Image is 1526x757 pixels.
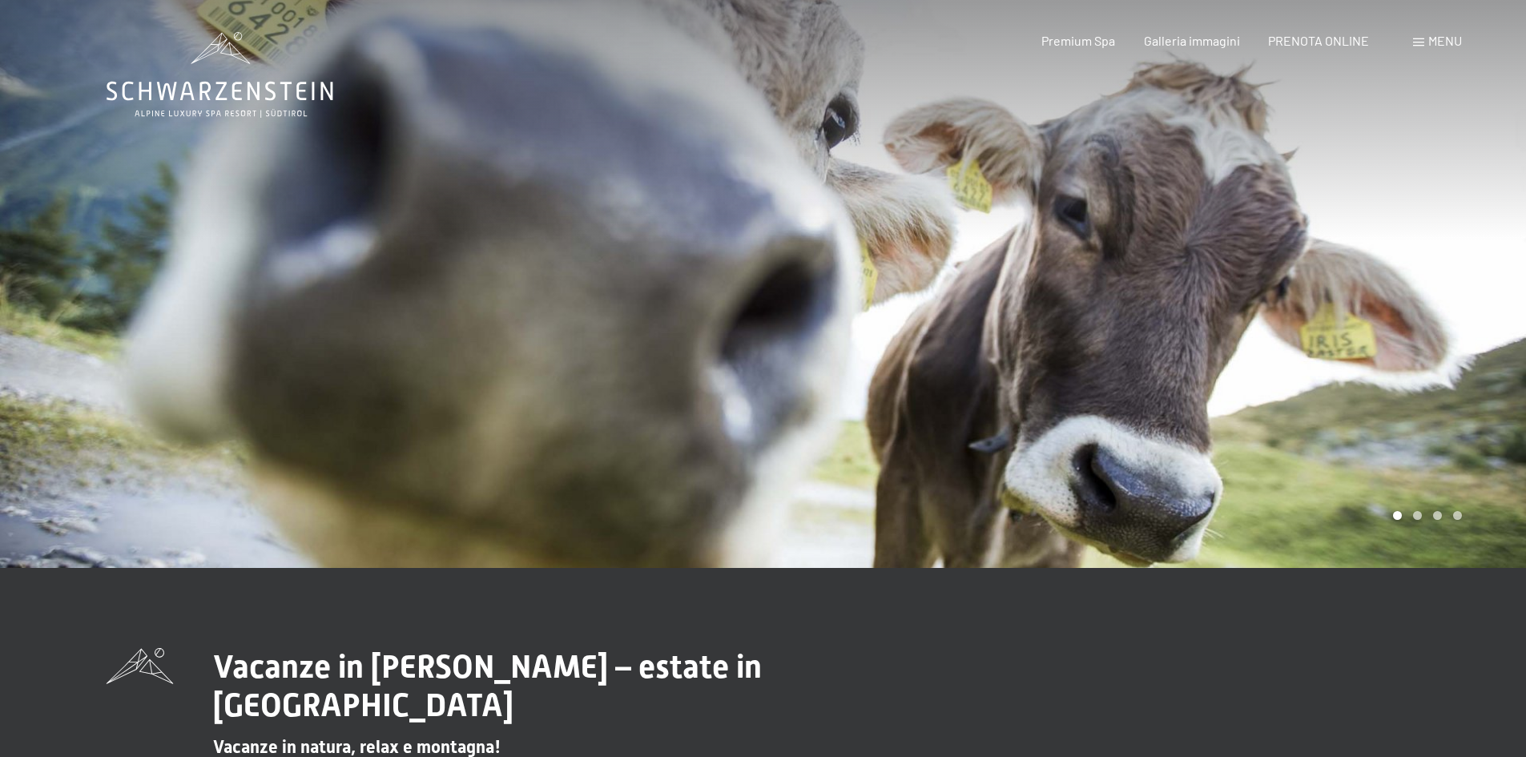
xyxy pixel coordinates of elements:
span: Vacanze in natura, relax e montagna! [213,737,501,757]
div: Carousel Page 4 [1453,511,1462,520]
div: Carousel Pagination [1387,511,1462,520]
a: PRENOTA ONLINE [1268,33,1369,48]
span: Menu [1428,33,1462,48]
a: Premium Spa [1041,33,1115,48]
div: Carousel Page 2 [1413,511,1422,520]
div: Carousel Page 1 (Current Slide) [1393,511,1402,520]
a: Galleria immagini [1144,33,1240,48]
span: Vacanze in [PERSON_NAME] – estate in [GEOGRAPHIC_DATA] [213,648,762,724]
div: Carousel Page 3 [1433,511,1442,520]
